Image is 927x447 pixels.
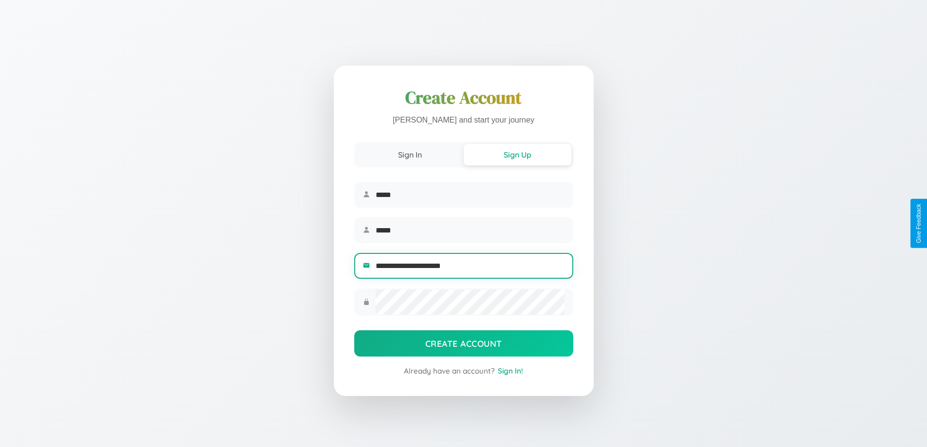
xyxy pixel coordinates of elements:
[354,330,573,357] button: Create Account
[356,144,464,165] button: Sign In
[354,366,573,375] div: Already have an account?
[354,86,573,109] h1: Create Account
[354,113,573,127] p: [PERSON_NAME] and start your journey
[498,366,523,375] span: Sign In!
[464,144,571,165] button: Sign Up
[915,204,922,243] div: Give Feedback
